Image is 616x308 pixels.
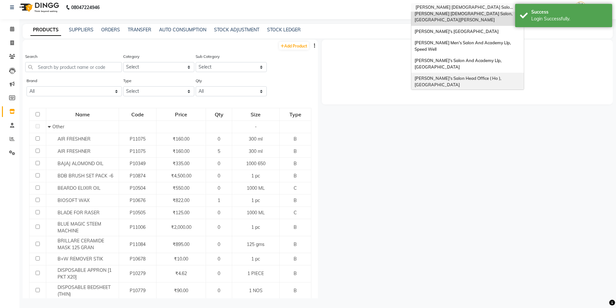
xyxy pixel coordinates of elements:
span: ₹4,500.00 [171,173,191,179]
span: ₹125.00 [173,210,189,216]
span: B [294,148,297,154]
span: DISPOSABLE APPRON [1 PKT X20] [58,267,112,280]
span: P10349 [130,161,146,166]
div: Name [47,109,118,120]
div: Login Successfully. [531,16,607,22]
span: 0 [218,241,220,247]
label: Type [123,78,132,84]
div: Type [280,109,311,120]
span: C [294,210,297,216]
span: B [294,224,297,230]
span: 0 [218,271,220,276]
a: AUTO CONSUMPTION [159,27,206,33]
span: - [255,124,257,130]
span: [PERSON_NAME]'s Salon Head Office ( Ho ), [GEOGRAPHIC_DATA] [415,76,502,87]
span: B [294,197,297,203]
span: ₹550.00 [173,185,189,191]
span: 1 pc [251,224,260,230]
span: 1 PIECE [247,271,264,276]
span: P10678 [130,256,146,262]
a: Add Product [279,42,309,50]
span: Collapse Row [48,124,52,130]
span: ₹335.00 [173,161,189,166]
span: ₹2,000.00 [171,224,191,230]
span: Other [52,124,64,130]
span: 300 ml [249,148,263,154]
span: BEARDO ELIXIR OIL [58,185,101,191]
span: B [294,271,297,276]
span: P10874 [130,173,146,179]
a: STOCK LEDGER [267,27,301,33]
span: 125 gms [247,241,265,247]
span: ₹90.00 [174,288,188,293]
span: P11084 [130,241,146,247]
div: Qty [206,109,231,120]
span: 0 [218,210,220,216]
span: 1 pc [251,197,260,203]
input: Search by product name or code [25,62,122,72]
div: Code [119,109,156,120]
span: ₹160.00 [173,148,189,154]
span: [PERSON_NAME] Men's Salon And Academy Llp, Speed Well [415,40,512,52]
span: Empty details [322,40,613,104]
span: 0 [218,136,220,142]
span: DISPOSABLE BEDSHEET (THIN) [58,284,111,297]
span: AIR FRESHNER [58,136,91,142]
span: 0 [218,288,220,293]
span: 1 pc [251,256,260,262]
span: 0 [218,161,220,166]
span: 300 ml [249,136,263,142]
span: P10779 [130,288,146,293]
span: 0 [218,185,220,191]
span: ₹895.00 [173,241,189,247]
label: Category [123,54,139,59]
span: B [294,161,297,166]
span: BIOSOFT WAX [58,197,90,203]
span: 1000 650 [246,161,265,166]
span: ₹160.00 [173,136,189,142]
span: BDB BRUSH SET PACK -6 [58,173,113,179]
span: [PERSON_NAME]'s Salon And Academy Llp, [GEOGRAPHIC_DATA] [415,58,503,69]
span: B [294,241,297,247]
ng-dropdown-panel: Options list [411,12,524,90]
span: B [294,256,297,262]
span: 5 [218,148,220,154]
div: Size [232,109,279,120]
span: C [294,185,297,191]
span: B+W REMOVER STIK [58,256,103,262]
span: BLUE MAGIC STEEM MACHINE [58,221,101,234]
span: AIR FRESHNER [58,148,91,154]
img: Admin [575,2,586,13]
a: TRANSFER [128,27,151,33]
label: Qty [196,78,202,84]
span: BRILLARE CERAMIDE MASK 125 GRAN [58,238,104,250]
div: Success [531,9,607,16]
span: ₹822.00 [173,197,189,203]
span: 1000 ML [247,210,265,216]
span: 1000 ML [247,185,265,191]
label: Brand [27,78,37,84]
span: P10279 [130,271,146,276]
span: P11075 [130,148,146,154]
span: ₹10.00 [174,256,188,262]
a: SUPPLIERS [69,27,93,33]
span: B [294,288,297,293]
label: Search [25,54,38,59]
span: ₹4.62 [175,271,187,276]
span: P11006 [130,224,146,230]
span: BLADE FOR RASER [58,210,100,216]
span: B [294,173,297,179]
span: P10676 [130,197,146,203]
span: 1 [218,197,220,203]
span: 1 pc [251,173,260,179]
span: 0 [218,224,220,230]
span: 1 NOS [249,288,263,293]
span: P11075 [130,136,146,142]
a: ORDERS [101,27,120,33]
a: STOCK ADJUSTMENT [214,27,259,33]
span: 0 [218,173,220,179]
label: Sub Category [196,54,220,59]
div: Price [157,109,206,120]
span: B [294,136,297,142]
a: PRODUCTS [30,24,61,36]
